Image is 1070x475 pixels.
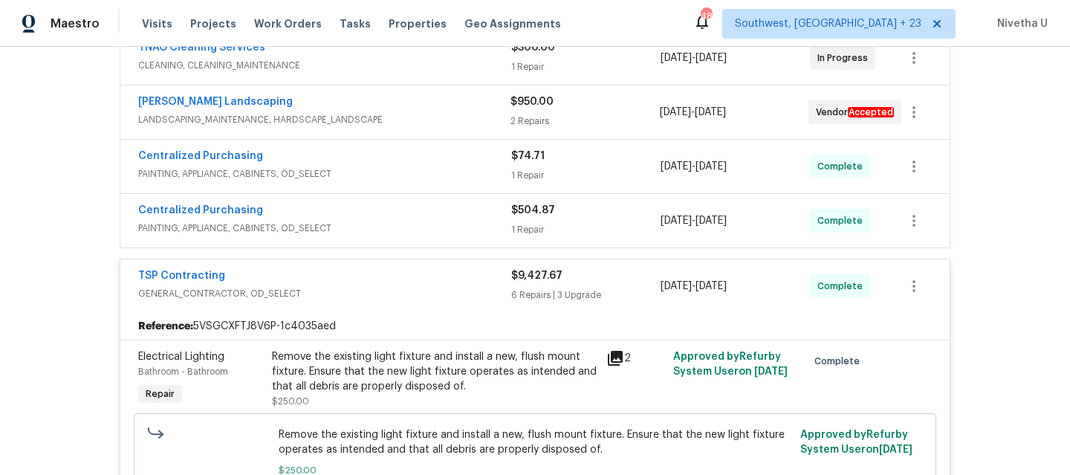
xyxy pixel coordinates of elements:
[138,112,510,127] span: LANDSCAPING_MAINTENANCE, HARDSCAPE_LANDSCAPE
[272,397,309,406] span: $250.00
[254,16,322,31] span: Work Orders
[695,107,726,117] span: [DATE]
[340,19,371,29] span: Tasks
[140,387,181,401] span: Repair
[138,319,193,334] b: Reference:
[695,161,727,172] span: [DATE]
[511,151,545,161] span: $74.71
[120,313,950,340] div: 5VSGCXFTJ8V6P-1c4035aed
[138,286,511,301] span: GENERAL_CONTRACTOR, OD_SELECT
[848,107,894,117] em: Accepted
[138,167,511,181] span: PAINTING, APPLIANCE, CABINETS, OD_SELECT
[661,216,692,226] span: [DATE]
[511,59,661,74] div: 1 Repair
[510,114,659,129] div: 2 Repairs
[991,16,1048,31] span: Nivetha U
[817,279,869,294] span: Complete
[673,352,788,377] span: Approved by Refurby System User on
[817,159,869,174] span: Complete
[389,16,447,31] span: Properties
[138,352,224,362] span: Electrical Lighting
[661,161,692,172] span: [DATE]
[661,213,727,228] span: -
[817,51,874,65] span: In Progress
[138,42,265,53] a: TNAG Cleaning Services
[138,151,263,161] a: Centralized Purchasing
[879,445,912,455] span: [DATE]
[279,427,792,457] span: Remove the existing light fixture and install a new, flush mount fixture. Ensure that the new lig...
[816,105,900,120] span: Vendor
[511,168,661,183] div: 1 Repair
[138,205,263,216] a: Centralized Purchasing
[660,105,726,120] span: -
[695,281,727,291] span: [DATE]
[661,51,727,65] span: -
[701,9,711,24] div: 481
[814,354,866,369] span: Complete
[142,16,172,31] span: Visits
[511,222,661,237] div: 1 Repair
[660,107,691,117] span: [DATE]
[606,349,664,367] div: 2
[138,367,228,376] span: Bathroom - Bathroom
[138,97,293,107] a: [PERSON_NAME] Landscaping
[695,53,727,63] span: [DATE]
[511,288,661,303] div: 6 Repairs | 3 Upgrade
[511,205,555,216] span: $504.87
[272,349,597,394] div: Remove the existing light fixture and install a new, flush mount fixture. Ensure that the new lig...
[754,366,788,377] span: [DATE]
[817,213,869,228] span: Complete
[511,271,562,281] span: $9,427.67
[510,97,554,107] span: $950.00
[735,16,921,31] span: Southwest, [GEOGRAPHIC_DATA] + 23
[511,42,555,53] span: $300.00
[51,16,100,31] span: Maestro
[138,58,511,73] span: CLEANING, CLEANING_MAINTENANCE
[138,271,225,281] a: TSP Contracting
[661,281,692,291] span: [DATE]
[695,216,727,226] span: [DATE]
[464,16,561,31] span: Geo Assignments
[661,53,692,63] span: [DATE]
[138,221,511,236] span: PAINTING, APPLIANCE, CABINETS, OD_SELECT
[661,279,727,294] span: -
[800,430,912,455] span: Approved by Refurby System User on
[190,16,236,31] span: Projects
[661,159,727,174] span: -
